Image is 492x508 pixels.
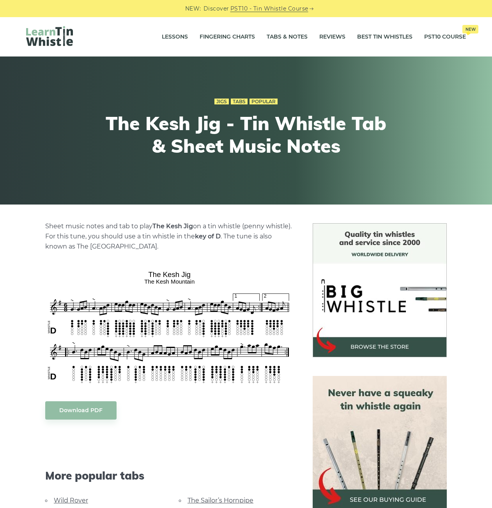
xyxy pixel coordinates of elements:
[319,27,345,47] a: Reviews
[357,27,412,47] a: Best Tin Whistles
[250,99,278,105] a: Popular
[45,401,117,420] a: Download PDF
[267,27,308,47] a: Tabs & Notes
[45,221,294,252] p: Sheet music notes and tab to play on a tin whistle (penny whistle). For this tune, you should use...
[26,26,73,46] img: LearnTinWhistle.com
[200,27,255,47] a: Fingering Charts
[424,27,466,47] a: PST10 CourseNew
[54,497,88,504] a: Wild Rover
[188,497,253,504] a: The Sailor’s Hornpipe
[313,223,447,357] img: BigWhistle Tin Whistle Store
[45,268,294,385] img: The Kesh Jig Tin Whistle Tabs & Sheet Music
[152,222,193,230] strong: The Kesh Jig
[231,99,248,105] a: Tabs
[162,27,188,47] a: Lessons
[462,25,478,34] span: New
[45,469,294,482] span: More popular tabs
[103,112,389,157] h1: The Kesh Jig - Tin Whistle Tab & Sheet Music Notes
[214,99,229,105] a: Jigs
[195,233,221,240] strong: key of D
